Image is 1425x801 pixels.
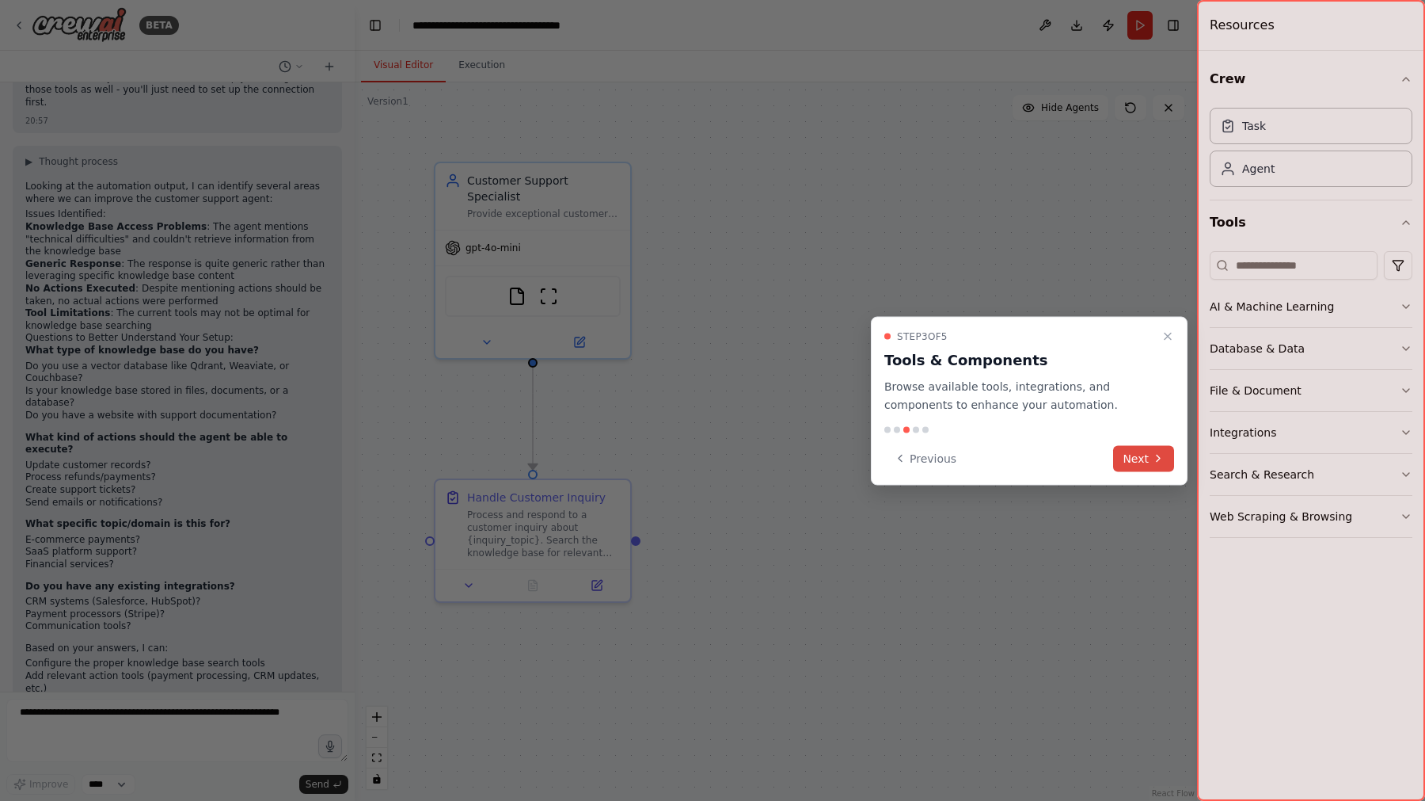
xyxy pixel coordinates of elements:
span: Step 3 of 5 [897,330,948,343]
button: Previous [884,445,966,471]
h3: Tools & Components [884,349,1155,372]
p: Browse available tools, integrations, and components to enhance your automation. [884,378,1155,414]
button: Close walkthrough [1158,327,1177,346]
button: Next [1113,445,1174,471]
button: Hide left sidebar [364,14,386,36]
